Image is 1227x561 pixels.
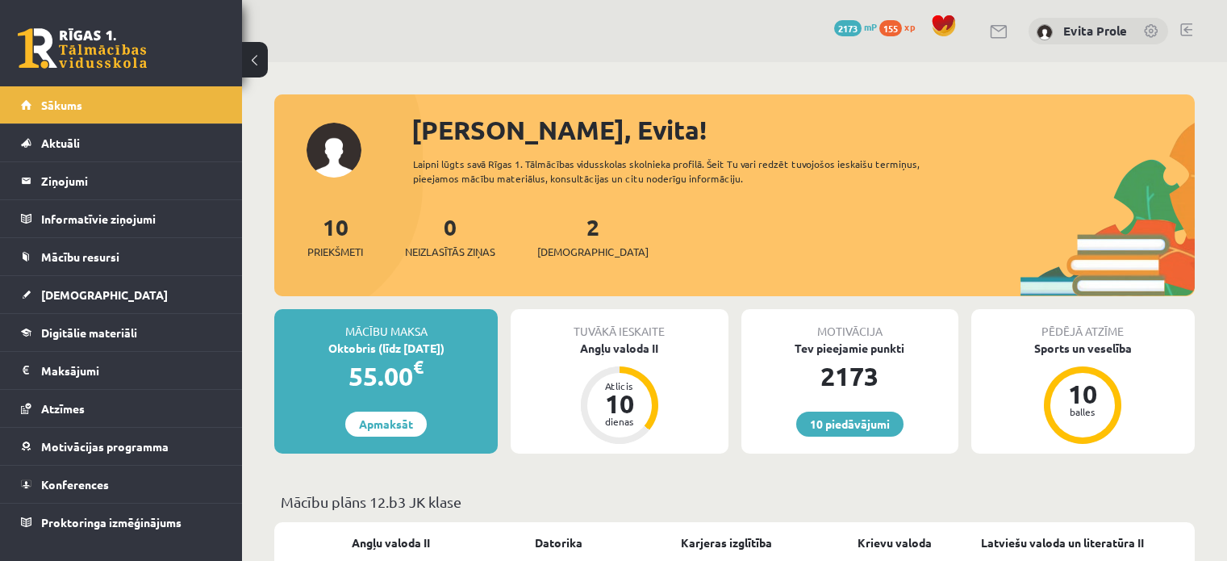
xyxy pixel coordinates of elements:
[21,466,222,503] a: Konferences
[971,340,1195,446] a: Sports un veselība 10 balles
[41,287,168,302] span: [DEMOGRAPHIC_DATA]
[981,534,1144,551] a: Latviešu valoda un literatūra II
[1063,23,1127,39] a: Evita Prole
[595,381,644,391] div: Atlicis
[18,28,147,69] a: Rīgas 1. Tālmācības vidusskola
[413,157,966,186] div: Laipni lūgts savā Rīgas 1. Tālmācības vidusskolas skolnieka profilā. Šeit Tu vari redzēt tuvojošo...
[41,249,119,264] span: Mācību resursi
[41,515,182,530] span: Proktoringa izmēģinājums
[879,20,902,36] span: 155
[21,162,222,199] a: Ziņojumi
[879,20,923,33] a: 155 xp
[834,20,862,36] span: 2173
[307,244,363,260] span: Priekšmeti
[21,276,222,313] a: [DEMOGRAPHIC_DATA]
[864,20,877,33] span: mP
[21,504,222,541] a: Proktoringa izmēģinājums
[858,534,932,551] a: Krievu valoda
[411,111,1195,149] div: [PERSON_NAME], Evita!
[41,98,82,112] span: Sākums
[21,86,222,124] a: Sākums
[41,162,222,199] legend: Ziņojumi
[1037,24,1053,40] img: Evita Prole
[21,238,222,275] a: Mācību resursi
[511,340,728,357] div: Angļu valoda II
[21,352,222,389] a: Maksājumi
[971,309,1195,340] div: Pēdējā atzīme
[595,391,644,417] div: 10
[352,534,430,551] a: Angļu valoda II
[537,212,649,260] a: 2[DEMOGRAPHIC_DATA]
[274,309,498,340] div: Mācību maksa
[41,136,80,150] span: Aktuāli
[21,314,222,351] a: Digitālie materiāli
[413,355,424,379] span: €
[21,200,222,237] a: Informatīvie ziņojumi
[681,534,772,551] a: Karjeras izglītība
[274,340,498,357] div: Oktobris (līdz [DATE])
[41,325,137,340] span: Digitālie materiāli
[21,124,222,161] a: Aktuāli
[535,534,582,551] a: Datorika
[307,212,363,260] a: 10Priekšmeti
[1058,381,1107,407] div: 10
[511,340,728,446] a: Angļu valoda II Atlicis 10 dienas
[904,20,915,33] span: xp
[21,390,222,427] a: Atzīmes
[281,491,1188,513] p: Mācību plāns 12.b3 JK klase
[741,357,958,396] div: 2173
[537,244,649,260] span: [DEMOGRAPHIC_DATA]
[41,477,109,492] span: Konferences
[41,439,169,454] span: Motivācijas programma
[971,340,1195,357] div: Sports un veselība
[511,309,728,340] div: Tuvākā ieskaite
[595,417,644,426] div: dienas
[274,357,498,396] div: 55.00
[741,309,958,340] div: Motivācija
[41,200,222,237] legend: Informatīvie ziņojumi
[796,412,904,437] a: 10 piedāvājumi
[405,244,495,260] span: Neizlasītās ziņas
[1058,407,1107,417] div: balles
[41,401,85,416] span: Atzīmes
[405,212,495,260] a: 0Neizlasītās ziņas
[21,428,222,465] a: Motivācijas programma
[345,412,427,437] a: Apmaksāt
[741,340,958,357] div: Tev pieejamie punkti
[834,20,877,33] a: 2173 mP
[41,352,222,389] legend: Maksājumi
